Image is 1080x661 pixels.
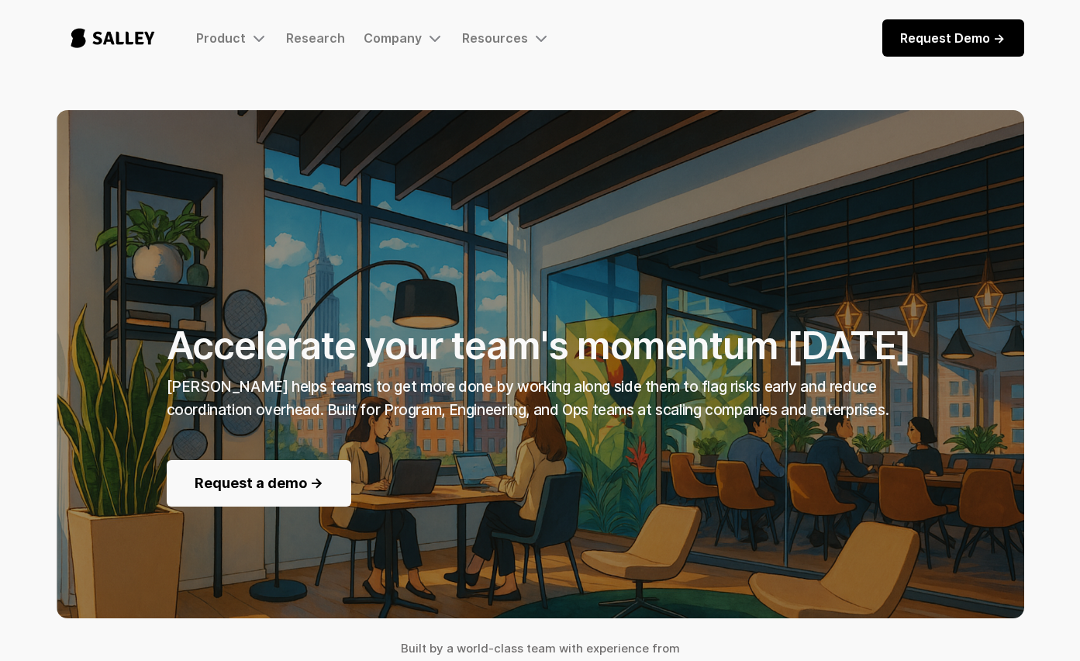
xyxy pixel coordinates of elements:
a: home [57,12,169,64]
a: Research [287,30,346,46]
a: Request Demo -> [882,19,1024,57]
div: Company [364,29,444,47]
div: Product [197,29,268,47]
div: Company [364,30,423,46]
div: Product [197,30,247,46]
div: Resources [463,30,529,46]
h4: Built by a world-class team with experience from [57,637,1024,660]
div: Resources [463,29,550,47]
h1: Accelerate your team's momentum [DATE] [167,222,914,369]
a: Request a demo -> [167,460,351,507]
strong: [PERSON_NAME] helps teams to get more done by working along side them to flag risks early and red... [167,378,889,419]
